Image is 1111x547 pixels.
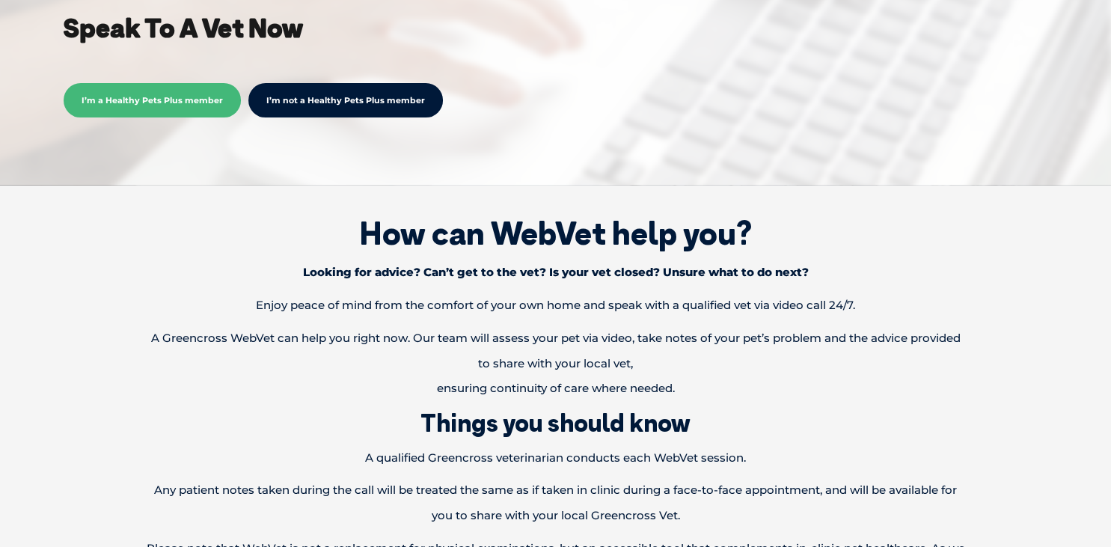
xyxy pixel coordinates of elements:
[129,477,982,528] p: Any patient notes taken during the call will be treated the same as if taken in clinic during a f...
[129,326,982,401] p: A Greencross WebVet can help you right now. Our team will assess your pet via video, take notes o...
[129,293,982,318] p: Enjoy peace of mind from the comfort of your own home and speak with a qualified vet via video ca...
[129,260,982,285] p: Looking for advice? Can’t get to the vet? Is your vet closed? Unsure what to do next?
[248,83,443,117] a: I’m not a Healthy Pets Plus member
[22,409,1089,437] h2: Things you should know
[22,215,1089,252] h1: How can WebVet help you?
[64,83,241,117] span: I’m a Healthy Pets Plus member
[64,11,303,44] strong: Speak To A Vet Now
[129,445,982,471] p: A qualified Greencross veterinarian conducts each WebVet session.
[64,93,241,106] a: I’m a Healthy Pets Plus member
